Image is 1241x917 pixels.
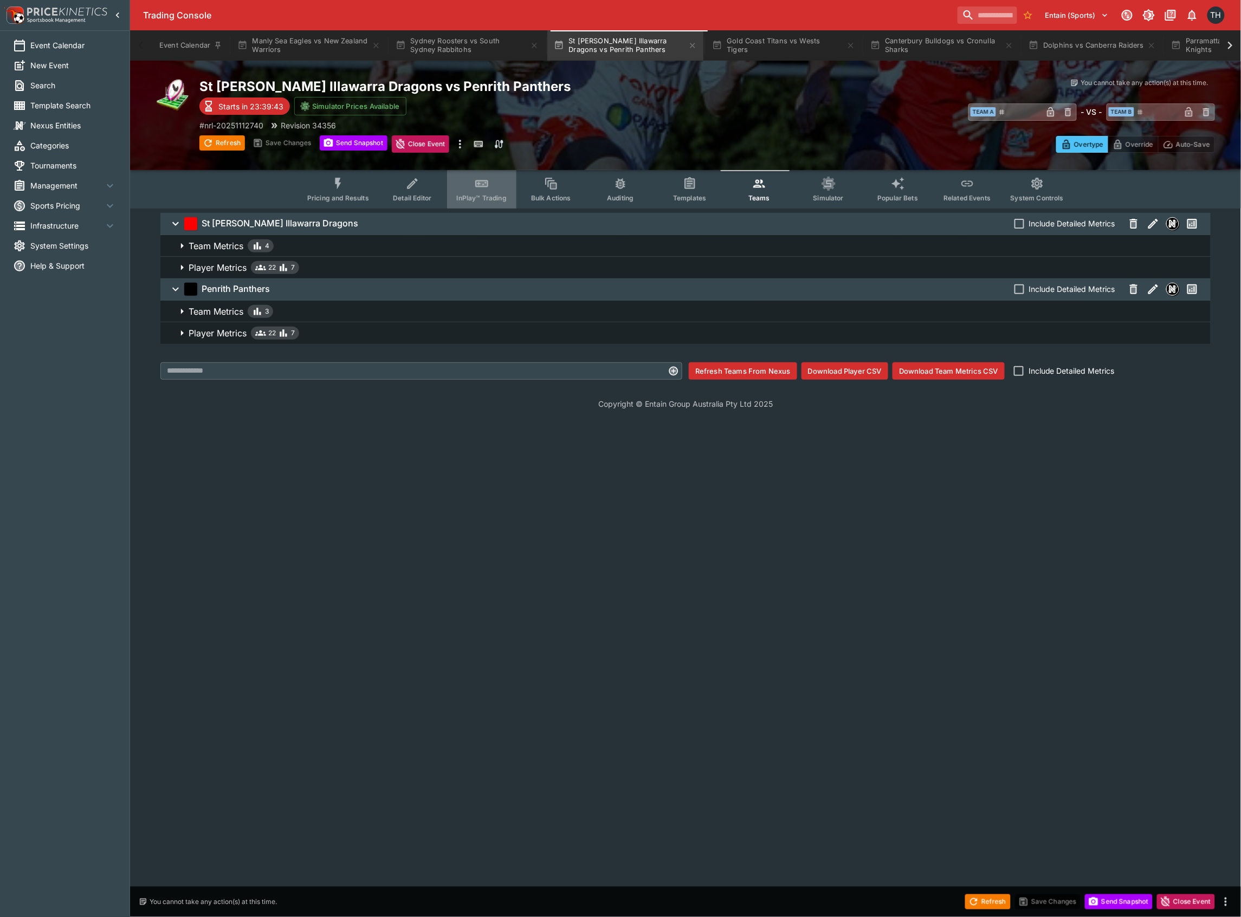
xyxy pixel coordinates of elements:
[389,30,545,61] button: Sydney Roosters vs South Sydney Rabbitohs
[268,328,276,339] span: 22
[299,170,1072,209] div: Event type filters
[1182,5,1202,25] button: Notifications
[1182,279,1202,299] button: Past Performances
[160,301,1211,322] button: Team Metrics3
[30,160,117,171] span: Tournaments
[199,78,707,95] h2: Copy To Clipboard
[1204,3,1228,27] button: Todd Henderson
[1158,136,1215,153] button: Auto-Save
[706,30,862,61] button: Gold Coast Titans vs Wests Tigers
[864,30,1020,61] button: Canterbury Bulldogs vs Cronulla Sharks
[30,200,104,211] span: Sports Pricing
[30,260,117,271] span: Help & Support
[143,10,953,21] div: Trading Console
[1163,214,1182,233] button: Nexus
[531,194,571,202] span: Bulk Actions
[1157,894,1215,909] button: Close Event
[1039,6,1115,24] button: Select Tenant
[965,894,1011,909] button: Refresh
[971,107,996,116] span: Team A
[160,235,1211,257] button: Team Metrics4
[189,239,243,252] p: Team Metrics
[268,262,276,273] span: 22
[1219,895,1232,908] button: more
[893,362,1005,380] button: Download Team Metrics CSV
[30,100,117,111] span: Template Search
[160,322,1211,344] button: Player Metrics227
[1109,107,1134,116] span: Team B
[1056,136,1215,153] div: Start From
[1029,218,1115,229] span: Include Detailed Metrics
[547,30,703,61] button: St [PERSON_NAME] Illawarra Dragons vs Penrith Panthers
[1163,279,1182,299] button: Nexus
[202,283,270,295] h6: Penrith Panthers
[231,30,387,61] button: Manly Sea Eagles vs New Zealand Warriors
[607,194,634,202] span: Auditing
[802,362,888,380] button: Download Player CSV
[1029,365,1115,376] span: Include Detailed Metrics
[1011,194,1064,202] span: System Controls
[1182,214,1202,233] button: Past Performances
[1167,283,1179,295] img: nexus.svg
[1019,6,1037,24] button: No Bookmarks
[1117,5,1137,25] button: Connected to PK
[307,194,369,202] span: Pricing and Results
[673,194,706,202] span: Templates
[1056,136,1108,153] button: Overtype
[281,120,336,131] p: Revision 34356
[3,4,25,26] img: PriceKinetics Logo
[1167,218,1179,230] img: nexus.svg
[392,135,450,153] button: Close Event
[689,362,797,380] button: Refresh Teams From Nexus
[1139,5,1159,25] button: Toggle light/dark mode
[1029,283,1115,295] span: Include Detailed Metrics
[748,194,770,202] span: Teams
[189,261,247,274] p: Player Metrics
[30,60,117,71] span: New Event
[320,135,387,151] button: Send Snapshot
[291,262,295,273] span: 7
[1161,5,1180,25] button: Documentation
[189,327,247,340] p: Player Metrics
[199,135,245,151] button: Refresh
[130,398,1241,409] p: Copyright © Entain Group Australia Pty Ltd 2025
[189,305,243,318] p: Team Metrics
[958,6,1017,24] input: search
[1085,894,1153,909] button: Send Snapshot
[153,30,229,61] button: Event Calendar
[1166,283,1179,296] div: Nexus
[160,257,1211,278] button: Player Metrics227
[877,194,918,202] span: Popular Bets
[813,194,844,202] span: Simulator
[30,140,117,151] span: Categories
[294,97,406,115] button: Simulator Prices Available
[202,218,358,229] h6: St [PERSON_NAME] Illawarra Dragons
[457,194,507,202] span: InPlay™ Trading
[156,78,191,113] img: rugby_league.png
[30,40,117,51] span: Event Calendar
[30,120,117,131] span: Nexus Entities
[30,180,104,191] span: Management
[1022,30,1162,61] button: Dolphins vs Canberra Raiders
[1074,139,1103,150] p: Overtype
[30,220,104,231] span: Infrastructure
[30,80,117,91] span: Search
[1176,139,1210,150] p: Auto-Save
[1081,78,1208,88] p: You cannot take any action(s) at this time.
[291,328,295,339] span: 7
[1166,217,1179,230] div: Nexus
[454,135,467,153] button: more
[1108,136,1158,153] button: Override
[1081,106,1102,118] h6: - VS -
[199,120,263,131] p: Copy To Clipboard
[265,240,269,251] span: 4
[160,213,1211,235] button: St [PERSON_NAME] Illawarra DragonsInclude Detailed MetricsNexusPast Performances
[27,8,107,16] img: PriceKinetics
[160,278,1211,300] button: Penrith PanthersInclude Detailed MetricsNexusPast Performances
[393,194,431,202] span: Detail Editor
[30,240,117,251] span: System Settings
[27,18,86,23] img: Sportsbook Management
[1126,139,1153,150] p: Override
[265,306,269,317] span: 3
[943,194,991,202] span: Related Events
